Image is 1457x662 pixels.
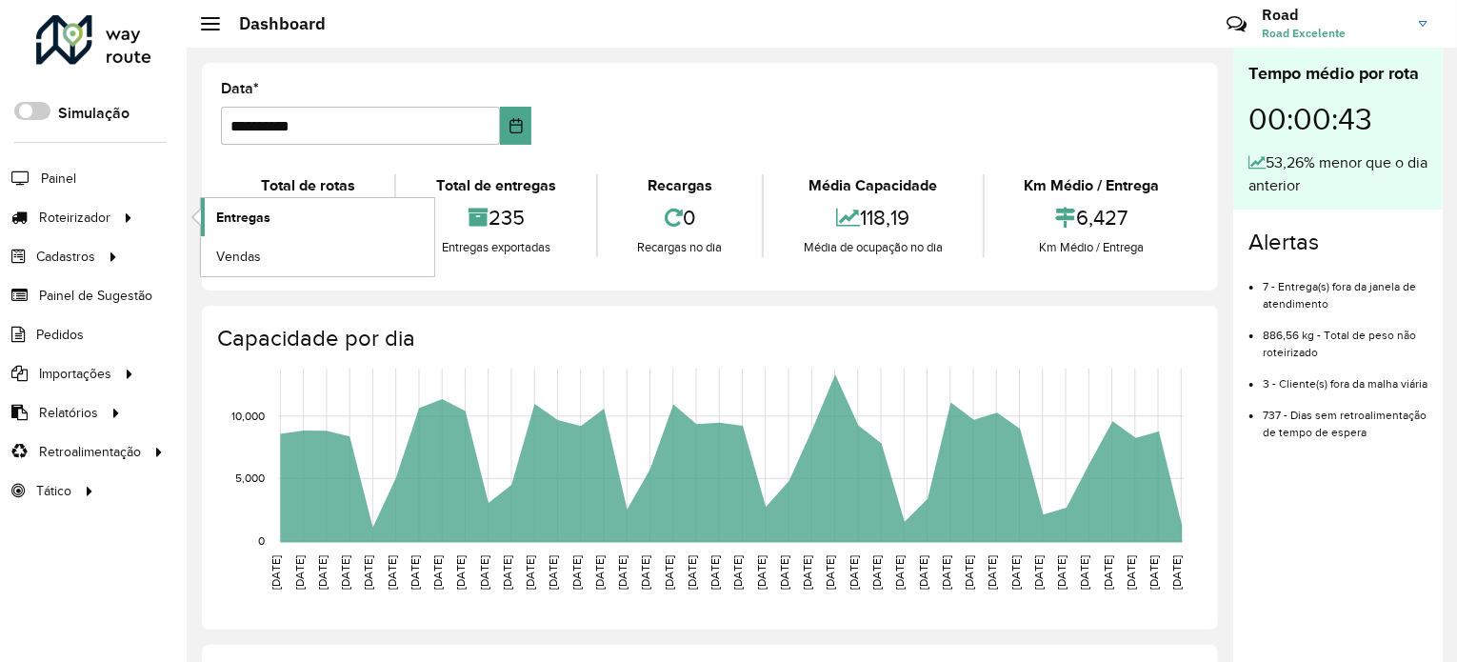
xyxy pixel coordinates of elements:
[917,555,929,590] text: [DATE]
[1248,87,1427,151] div: 00:00:43
[221,77,259,100] label: Data
[989,197,1194,238] div: 6,427
[1263,392,1427,441] li: 737 - Dias sem retroalimentação de tempo de espera
[603,238,757,257] div: Recargas no dia
[1032,555,1045,590] text: [DATE]
[216,208,270,228] span: Entregas
[409,555,421,590] text: [DATE]
[1248,229,1427,256] h4: Alertas
[1102,555,1114,590] text: [DATE]
[755,555,768,590] text: [DATE]
[963,555,975,590] text: [DATE]
[548,555,560,590] text: [DATE]
[235,472,265,485] text: 5,000
[603,197,757,238] div: 0
[616,555,629,590] text: [DATE]
[940,555,952,590] text: [DATE]
[39,208,110,228] span: Roteirizador
[216,247,261,267] span: Vendas
[825,555,837,590] text: [DATE]
[801,555,813,590] text: [DATE]
[686,555,698,590] text: [DATE]
[431,555,444,590] text: [DATE]
[593,555,606,590] text: [DATE]
[1148,555,1160,590] text: [DATE]
[316,555,329,590] text: [DATE]
[986,555,998,590] text: [DATE]
[1248,61,1427,87] div: Tempo médio por rota
[603,174,757,197] div: Recargas
[41,169,76,189] span: Painel
[478,555,490,590] text: [DATE]
[58,102,130,125] label: Simulação
[1125,555,1137,590] text: [DATE]
[201,237,434,275] a: Vendas
[570,555,583,590] text: [DATE]
[36,481,71,501] span: Tático
[768,197,977,238] div: 118,19
[1262,6,1405,24] h3: Road
[39,442,141,462] span: Retroalimentação
[893,555,906,590] text: [DATE]
[339,555,351,590] text: [DATE]
[1262,25,1405,42] span: Road Excelente
[768,174,977,197] div: Média Capacidade
[226,174,389,197] div: Total de rotas
[870,555,883,590] text: [DATE]
[1171,555,1184,590] text: [DATE]
[401,238,590,257] div: Entregas exportadas
[640,555,652,590] text: [DATE]
[1263,312,1427,361] li: 886,56 kg - Total de peso não roteirizado
[401,197,590,238] div: 235
[39,286,152,306] span: Painel de Sugestão
[1079,555,1091,590] text: [DATE]
[401,174,590,197] div: Total de entregas
[848,555,860,590] text: [DATE]
[36,325,84,345] span: Pedidos
[293,555,306,590] text: [DATE]
[1248,151,1427,197] div: 53,26% menor que o dia anterior
[39,364,111,384] span: Importações
[709,555,721,590] text: [DATE]
[386,555,398,590] text: [DATE]
[500,107,532,145] button: Choose Date
[778,555,790,590] text: [DATE]
[501,555,513,590] text: [DATE]
[362,555,374,590] text: [DATE]
[663,555,675,590] text: [DATE]
[36,247,95,267] span: Cadastros
[220,13,326,34] h2: Dashboard
[732,555,745,590] text: [DATE]
[989,174,1194,197] div: Km Médio / Entrega
[1009,555,1022,590] text: [DATE]
[1263,361,1427,392] li: 3 - Cliente(s) fora da malha viária
[1216,4,1257,45] a: Contato Rápido
[768,238,977,257] div: Média de ocupação no dia
[455,555,468,590] text: [DATE]
[524,555,536,590] text: [DATE]
[989,238,1194,257] div: Km Médio / Entrega
[1055,555,1068,590] text: [DATE]
[201,198,434,236] a: Entregas
[258,534,265,547] text: 0
[269,555,282,590] text: [DATE]
[39,403,98,423] span: Relatórios
[1263,264,1427,312] li: 7 - Entrega(s) fora da janela de atendimento
[231,410,265,422] text: 10,000
[217,325,1199,352] h4: Capacidade por dia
